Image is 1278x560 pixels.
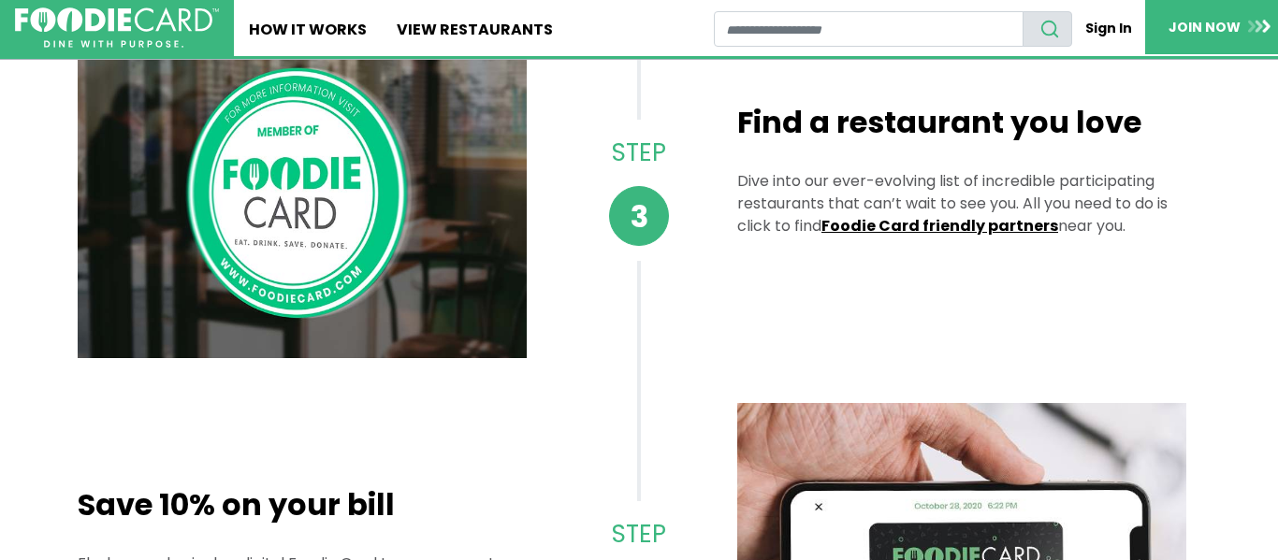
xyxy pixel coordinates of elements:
button: search [1023,11,1072,47]
p: Step [590,516,689,553]
h2: Save 10% on your bill [78,487,527,523]
input: restaurant search [714,11,1024,47]
a: Foodie Card friendly partners [821,215,1058,237]
p: Step [590,135,689,171]
p: Dive into our ever-evolving list of incredible participating restaurants that can’t wait to see y... [737,170,1186,237]
a: Sign In [1072,11,1145,46]
h2: Find a restaurant you love [737,105,1186,140]
span: 3 [609,186,669,246]
img: FoodieCard; Eat, Drink, Save, Donate [15,7,219,49]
